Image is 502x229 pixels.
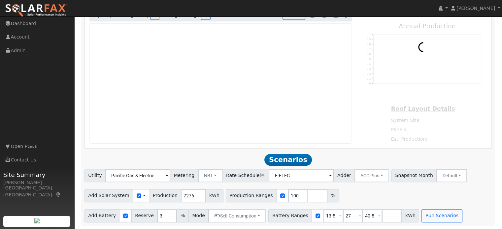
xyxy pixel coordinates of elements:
span: [PERSON_NAME] [456,6,495,11]
span: Site Summary [3,170,71,179]
button: Self Consumption [208,209,266,222]
span: Add Solar System [84,189,133,202]
button: NBT [198,169,223,182]
button: Default [436,169,467,182]
span: kWh [205,189,223,202]
span: Add Battery [84,209,120,222]
span: Production [149,189,181,202]
span: Snapshot Month [391,169,437,182]
span: Adder [333,169,355,182]
span: Scenarios [264,154,312,166]
span: % [327,189,339,202]
a: Map [55,192,61,197]
span: Rate Schedule [222,169,269,182]
span: Production Ranges [226,189,277,202]
img: retrieve [34,218,40,223]
span: Mode [188,209,209,222]
span: Reserve [131,209,158,222]
span: Battery Ranges [268,209,312,222]
div: [PERSON_NAME] [3,179,71,186]
div: [GEOGRAPHIC_DATA], [GEOGRAPHIC_DATA] [3,185,71,198]
span: Utility [84,169,106,182]
button: Run Scenarios [421,209,462,222]
img: SolarFax [5,4,67,17]
span: Metering [170,169,198,182]
span: % [177,209,188,222]
input: Select a Rate Schedule [269,169,334,182]
span: kWh [401,209,419,222]
input: Select a Utility [105,169,170,182]
button: ACC Plus [354,169,389,182]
